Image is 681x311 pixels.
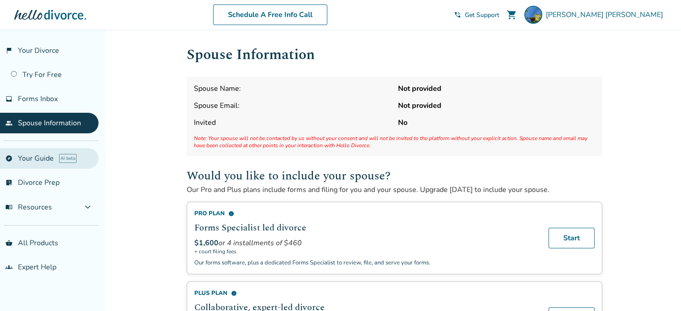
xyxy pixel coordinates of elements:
[187,44,602,66] h1: Spouse Information
[187,185,602,195] p: Our Pro and Plus plans include forms and filing for you and your spouse. Upgrade [DATE] to includ...
[5,155,13,162] span: explore
[228,211,234,217] span: info
[398,118,595,128] strong: No
[194,84,391,94] span: Spouse Name:
[524,6,542,24] img: the mor
[5,204,13,211] span: menu_book
[194,248,538,255] span: + court filing fees
[5,47,13,54] span: flag_2
[398,101,595,111] strong: Not provided
[5,179,13,186] span: list_alt_check
[194,135,595,149] span: Note: Your spouse will not be contacted by us without your consent and will not be invited to the...
[454,11,461,18] span: phone_in_talk
[194,221,538,234] h2: Forms Specialist led divorce
[548,228,595,248] a: Start
[187,167,602,185] h2: Would you like to include your spouse?
[194,238,538,248] div: or 4 installments of $460
[465,11,499,19] span: Get Support
[194,101,391,111] span: Spouse Email:
[5,119,13,127] span: people
[5,239,13,247] span: shopping_basket
[5,95,13,102] span: inbox
[18,94,58,104] span: Forms Inbox
[194,118,391,128] span: Invited
[506,9,517,20] span: shopping_cart
[194,238,218,248] span: $1,600
[213,4,327,25] a: Schedule A Free Info Call
[194,289,538,297] div: Plus Plan
[59,154,77,163] span: AI beta
[454,11,499,19] a: phone_in_talkGet Support
[546,10,667,20] span: [PERSON_NAME] [PERSON_NAME]
[5,202,52,212] span: Resources
[231,290,237,296] span: info
[194,259,538,267] p: Our forms software, plus a dedicated Forms Specialist to review, file, and serve your forms.
[194,209,538,217] div: Pro Plan
[82,202,93,213] span: expand_more
[398,84,595,94] strong: Not provided
[5,264,13,271] span: groups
